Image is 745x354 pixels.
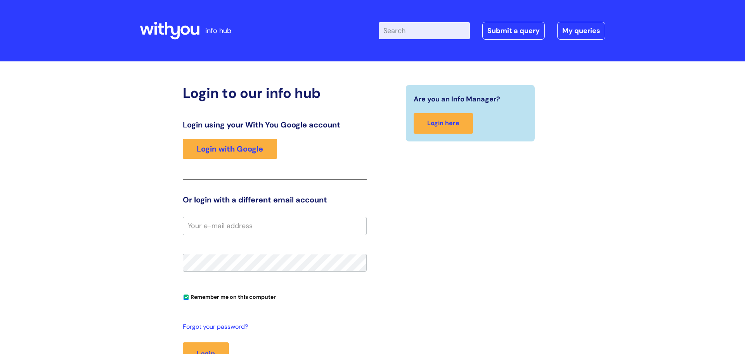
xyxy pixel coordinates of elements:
div: You can uncheck this option if you're logging in from a shared device [183,290,367,303]
p: info hub [205,24,231,37]
h2: Login to our info hub [183,85,367,101]
input: Search [379,22,470,39]
h3: Or login with a different email account [183,195,367,204]
a: Forgot your password? [183,321,363,333]
a: Submit a query [482,22,545,40]
a: Login with Google [183,139,277,159]
span: Are you an Info Manager? [414,93,500,105]
h3: Login using your With You Google account [183,120,367,129]
label: Remember me on this computer [183,292,276,300]
input: Your e-mail address [183,217,367,235]
input: Remember me on this computer [184,295,189,300]
a: My queries [557,22,605,40]
a: Login here [414,113,473,134]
